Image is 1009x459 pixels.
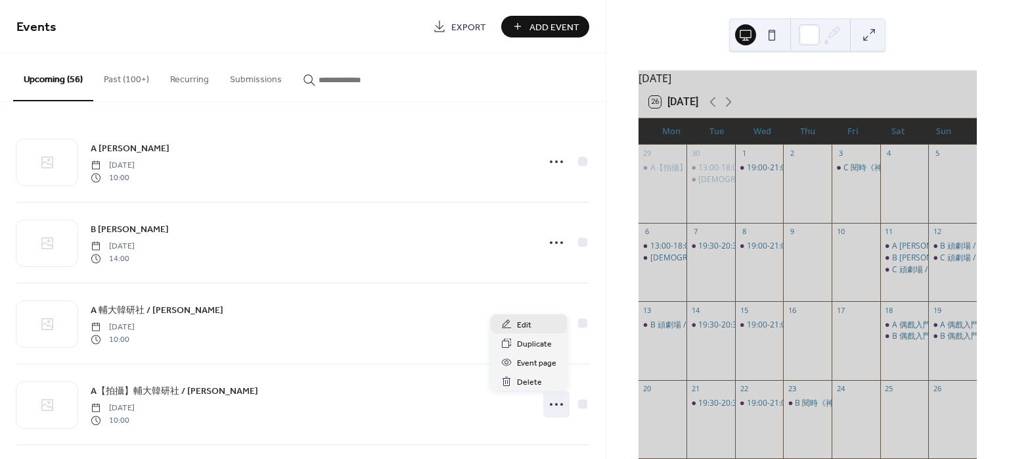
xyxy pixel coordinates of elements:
div: 19:00-21:00 [PERSON_NAME] [747,320,854,331]
div: B 頑劇場 / 羅翡翠 [940,241,1001,252]
div: B 閱時《神農十七號》 / 戴家榆 [783,398,832,409]
div: 12 [932,227,942,237]
div: A 偶戲入門工作坊 / 黃思瑋 [928,320,977,331]
div: 6 [642,227,652,237]
div: 26 [932,384,942,394]
span: B [PERSON_NAME] [91,223,169,237]
div: 2 [787,149,797,158]
div: Thu [785,118,830,145]
span: 10:00 [91,172,135,183]
span: Export [451,20,486,34]
span: Add Event [529,20,579,34]
span: A【拍攝】輔大韓研社 / [PERSON_NAME] [91,385,258,399]
div: 29 [642,149,652,158]
div: [DEMOGRAPHIC_DATA] 娩娩工作室-我們的六堂課 / [PERSON_NAME] [650,253,897,264]
div: 19:00-21:00 柯燕玲 [735,398,784,409]
div: 19:30-20:30 瑜珈 / 美瑤 [686,320,735,331]
a: A 輔大韓研社 / [PERSON_NAME] [91,302,223,318]
div: 19:30-20:30 瑜珈 / [PERSON_NAME] [698,320,828,331]
div: 30 [690,149,700,158]
div: A [PERSON_NAME] [892,241,961,252]
div: Wed [740,118,785,145]
div: A【拍攝】輔大韓研社 / 黃愷晴 [639,162,687,174]
div: C 頑劇場 / 羅翡翠 [892,264,953,276]
span: [DATE] [91,322,135,333]
div: [DATE] [639,70,977,86]
div: 22 [739,384,749,394]
a: B [PERSON_NAME] [91,222,169,237]
span: A [PERSON_NAME] [91,142,169,156]
div: Sat [876,118,921,145]
button: Add Event [501,16,589,37]
span: [DATE] [91,241,135,253]
div: 25 [884,384,894,394]
div: 5 [932,149,942,158]
div: 13:00-18:00 娩娩工作室-我們的六堂課 / 賴玟君 [686,162,735,174]
div: Tue [694,118,740,145]
div: B 林采融 [880,253,929,264]
div: 17 [836,305,845,315]
span: 10:00 [91,333,135,345]
button: Upcoming (56) [13,53,93,101]
div: 1 [739,149,749,158]
div: B 偶戲入門工作坊 / 黃思瑋 [880,331,929,342]
div: A 偶戲入門工作坊 / 黃思瑋 [880,320,929,331]
div: C 娩娩工作室-我們的六堂課 / 賴玟君 [639,253,687,264]
span: Duplicate [517,337,552,351]
div: 19 [932,305,942,315]
button: 26[DATE] [644,93,703,111]
button: Submissions [219,53,292,100]
div: 10 [836,227,845,237]
span: 14:00 [91,253,135,264]
div: 19:00-21:00 [PERSON_NAME] [747,241,854,252]
span: A 輔大韓研社 / [PERSON_NAME] [91,304,223,318]
div: 21 [690,384,700,394]
div: 20 [642,384,652,394]
span: 10:00 [91,414,135,426]
div: 4 [884,149,894,158]
div: 19:00-21:00 柯燕玲 [735,241,784,252]
div: B 偶戲入門工作坊 / 黃思瑋 [928,331,977,342]
a: A [PERSON_NAME] [91,141,169,156]
a: A【拍攝】輔大韓研社 / [PERSON_NAME] [91,383,258,399]
div: C 頑劇場 / 羅翡翠 [880,264,929,276]
div: A 林采融 [880,241,929,252]
div: 15 [739,305,749,315]
div: 8 [739,227,749,237]
span: [DATE] [91,160,135,172]
button: Recurring [160,53,219,100]
div: 19:00-21:00 [PERSON_NAME] [747,162,854,174]
div: B 頑劇場 / 羅翡翠 [928,241,977,252]
div: B 頑劇場 / 羅翡翠 [639,320,687,331]
div: Mon [649,118,694,145]
div: B 閱時《神農十七號》 / [PERSON_NAME] [795,398,941,409]
div: C 閱時《神農十七號》 / [PERSON_NAME] [843,162,990,174]
div: 23 [787,384,797,394]
div: A【拍攝】輔大韓研社 / [PERSON_NAME] [650,162,795,174]
div: 24 [836,384,845,394]
span: Delete [517,375,542,389]
div: 13:00-18:00 娩娩工作室-我們的六堂課 / [PERSON_NAME] [698,162,901,174]
div: 19:30-20:30 瑜珈 / [PERSON_NAME] [698,241,828,252]
div: 19:00-21:00 柯燕玲 [735,162,784,174]
div: Sun [921,118,966,145]
button: Past (100+) [93,53,160,100]
span: Event page [517,356,556,370]
div: 13 [642,305,652,315]
div: 18 [884,305,894,315]
div: 9 [787,227,797,237]
span: Edit [517,318,531,332]
div: 19:00-21:00 [PERSON_NAME] [747,398,854,409]
div: 16 [787,305,797,315]
div: 13:00-18:00 娩娩工作室-我們的六堂課 / [PERSON_NAME] [650,241,853,252]
div: 19:00-21:00 柯燕玲 [735,320,784,331]
div: 19:30-20:30 瑜珈 / [PERSON_NAME] [698,398,828,409]
div: C 閱時《神農十七號》 / 戴家榆 [832,162,880,174]
div: Fri [830,118,876,145]
div: 3 [836,149,845,158]
div: B [PERSON_NAME] [892,253,961,264]
div: [DEMOGRAPHIC_DATA] 娩娩工作室-我們的六堂課 / [PERSON_NAME] [698,174,945,185]
div: 7 [690,227,700,237]
div: C 娩娩工作室-我們的六堂課 / 賴玟君 [686,174,735,185]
